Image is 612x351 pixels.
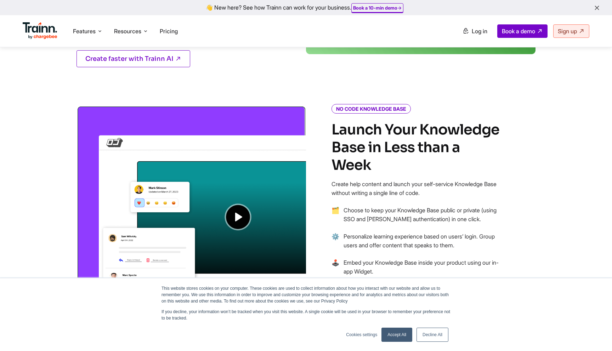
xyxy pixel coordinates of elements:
a: Pricing [160,28,178,35]
span: → [331,258,339,284]
h4: Launch Your Knowledge Base in Less than a Week [331,121,501,174]
a: Cookies settings [346,332,377,338]
img: Group videos into a Video Hub [76,105,306,297]
span: → [331,206,339,232]
a: Sign up [553,24,589,38]
span: Resources [114,27,141,35]
p: Create help content and launch your self-service Knowledge Base without writing a single line of ... [331,180,501,197]
p: This website stores cookies on your computer. These cookies are used to collect information about... [161,285,450,304]
a: Book a demo [497,24,548,38]
a: Book a 10-min demo→ [353,5,402,11]
span: Sign up [558,28,577,35]
p: Personalize learning experience based on users’ login. Group users and offer content that speaks ... [344,232,501,250]
b: Book a 10-min demo [353,5,397,11]
img: Trainn Logo [23,22,57,39]
a: Decline All [416,328,448,342]
span: → [331,232,339,258]
i: NO CODE KNOWLEDGE BASE [331,104,411,114]
a: Create faster with Trainn AI [76,50,190,67]
p: Choose to keep your Knowledge Base public or private (using SSO and [PERSON_NAME] authentication)... [344,206,501,224]
p: Embed your Knowledge Base inside your product using our in-app Widget. [344,258,501,276]
span: Book a demo [502,28,535,35]
span: Log in [472,28,487,35]
a: Log in [458,25,492,38]
p: If you decline, your information won’t be tracked when you visit this website. A single cookie wi... [161,309,450,321]
div: 👋 New here? See how Trainn can work for your business. [4,4,608,11]
a: Accept All [381,328,412,342]
span: Features [73,27,96,35]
